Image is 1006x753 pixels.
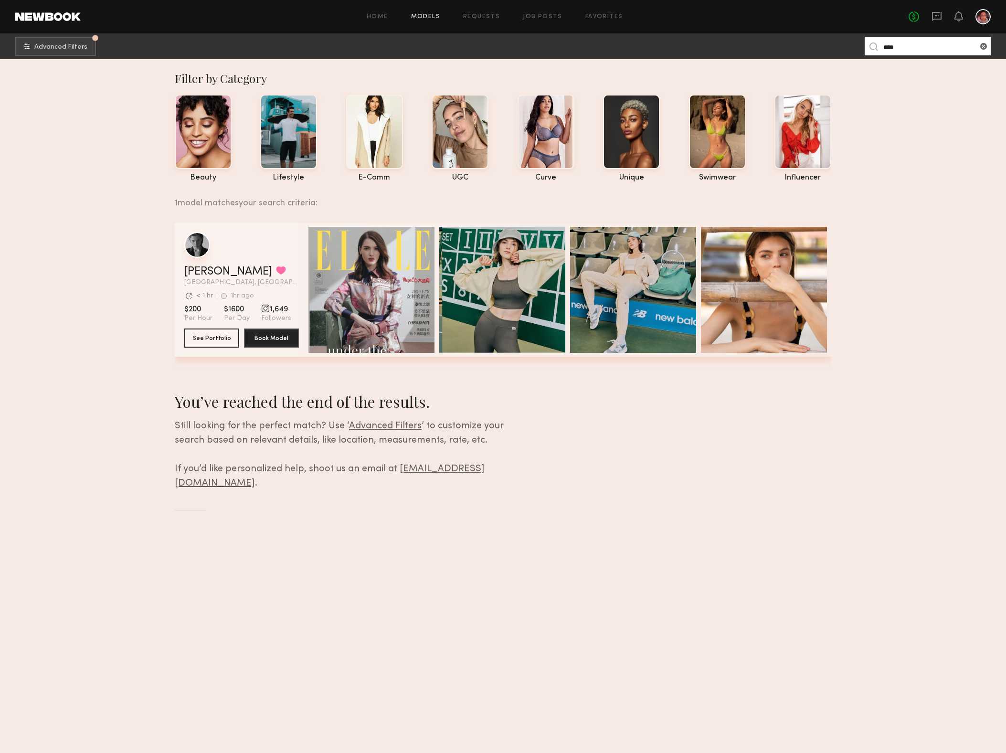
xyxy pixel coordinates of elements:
[261,305,291,314] span: 1,649
[349,422,422,431] span: Advanced Filters
[224,314,250,323] span: Per Day
[432,174,488,182] div: UGC
[175,391,534,412] div: You’ve reached the end of the results.
[184,314,212,323] span: Per Hour
[585,14,623,20] a: Favorites
[175,223,831,368] div: grid
[15,37,96,56] button: Advanced Filters
[196,293,213,299] div: < 1 hr
[523,14,562,20] a: Job Posts
[244,329,299,348] button: Book Model
[346,174,403,182] div: e-comm
[231,293,254,299] div: 1hr ago
[411,14,440,20] a: Models
[175,188,824,208] div: 1 model matches your search criteria:
[774,174,831,182] div: influencer
[34,44,87,51] span: Advanced Filters
[689,174,746,182] div: swimwear
[224,305,250,314] span: $1600
[175,419,534,491] div: Still looking for the perfect match? Use ‘ ’ to customize your search based on relevant details, ...
[184,266,272,277] a: [PERSON_NAME]
[261,314,291,323] span: Followers
[603,174,660,182] div: unique
[367,14,388,20] a: Home
[463,14,500,20] a: Requests
[260,174,317,182] div: lifestyle
[184,279,299,286] span: [GEOGRAPHIC_DATA], [GEOGRAPHIC_DATA]
[175,71,831,86] div: Filter by Category
[184,305,212,314] span: $200
[184,329,239,348] button: See Portfolio
[175,174,232,182] div: beauty
[518,174,574,182] div: curve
